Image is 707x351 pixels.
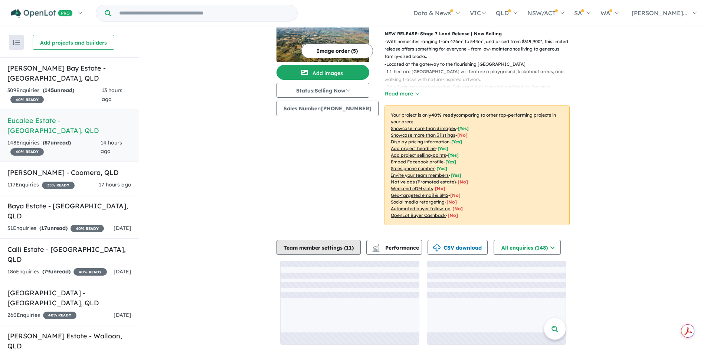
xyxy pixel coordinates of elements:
p: - 1.1-hectare [GEOGRAPHIC_DATA] will feature a playground, kickabout areas, and walking tracks wi... [384,68,576,83]
span: [DATE] [114,312,131,318]
div: 148 Enquir ies [7,139,101,156]
span: 145 [45,87,54,94]
span: [DATE] [114,225,131,231]
button: Add projects and builders [33,35,114,50]
span: 40 % READY [10,148,44,156]
button: All enquiries (148) [494,240,561,255]
u: Geo-targeted email & SMS [391,192,448,198]
span: 40 % READY [43,312,76,319]
span: [PERSON_NAME]... [632,9,687,17]
button: Team member settings (11) [276,240,361,255]
span: 40 % READY [73,268,107,276]
span: Performance [373,244,419,251]
u: Invite your team members [391,172,449,178]
h5: Baya Estate - [GEOGRAPHIC_DATA] , QLD [7,201,131,221]
h5: [GEOGRAPHIC_DATA] - [GEOGRAPHIC_DATA] , QLD [7,288,131,308]
span: 17 hours ago [99,181,131,188]
button: Performance [366,240,422,255]
p: - Located at the gateway to the flourishing [GEOGRAPHIC_DATA] [384,61,576,68]
div: 117 Enquir ies [7,181,75,189]
img: download icon [433,244,441,252]
h5: Calli Estate - [GEOGRAPHIC_DATA] , QLD [7,244,131,264]
strong: ( unread) [42,268,71,275]
button: Read more [384,90,419,98]
span: [ Yes ] [458,126,469,131]
img: bar-chart.svg [372,247,380,251]
u: Weekend eDM slots [391,186,433,191]
u: Automated buyer follow-up [391,206,451,211]
p: Your project is only comparing to other top-performing projects in your area: - - - - - - - - - -... [384,105,570,225]
span: [DATE] [114,268,131,275]
u: Native ads (Promoted estate) [391,179,456,185]
span: [ Yes ] [451,139,462,144]
strong: ( unread) [43,87,74,94]
div: 309 Enquir ies [7,86,102,104]
span: [ Yes ] [451,172,461,178]
img: Eucalee Estate - Gleneagle [276,6,369,62]
button: Add images [276,65,369,80]
span: 40 % READY [10,96,44,103]
u: Display pricing information [391,139,449,144]
span: [ Yes ] [438,146,448,151]
strong: ( unread) [43,139,71,146]
div: 260 Enquir ies [7,311,76,320]
b: 40 % ready [431,112,456,118]
h5: Eucalee Estate - [GEOGRAPHIC_DATA] , QLD [7,116,131,136]
span: 11 [346,244,352,251]
button: Image order (5) [301,43,373,58]
input: Try estate name, suburb, builder or developer [112,5,296,21]
p: - Only 7 minutes to Woolworths, Coles and Aldi, Hospital and Medical Services [384,83,576,91]
button: CSV download [428,240,488,255]
u: OpenLot Buyer Cashback [391,212,446,218]
span: [ Yes ] [436,166,447,171]
span: [No] [448,212,458,218]
h5: [PERSON_NAME] Bay Estate - [GEOGRAPHIC_DATA] , QLD [7,63,131,83]
u: Add project headline [391,146,436,151]
span: [ Yes ] [445,159,456,165]
button: Sales Number:[PHONE_NUMBER] [276,101,379,116]
span: [ Yes ] [448,152,459,158]
u: Social media retargeting [391,199,445,205]
span: [No] [450,192,461,198]
span: 40 % READY [71,225,104,232]
u: Add project selling-points [391,152,446,158]
span: [No] [446,199,457,205]
span: 13 hours ago [102,87,122,103]
h5: [PERSON_NAME] - Coomera , QLD [7,168,131,178]
div: 186 Enquir ies [7,267,107,276]
span: 14 hours ago [101,139,122,155]
strong: ( unread) [39,225,68,231]
u: Showcase more than 3 listings [391,132,455,138]
u: Embed Facebook profile [391,159,443,165]
u: Showcase more than 3 images [391,126,456,131]
img: line-chart.svg [373,244,379,248]
img: sort.svg [13,40,20,45]
span: 35 % READY [42,182,75,189]
p: NEW RELEASE: Stage 7 Land Release | Now Selling [384,30,570,38]
p: - With homesites ranging from 476m² to 544m², and priced from $319,900*, this limited release off... [384,38,576,61]
h5: [PERSON_NAME] Estate - Walloon , QLD [7,331,131,351]
span: [ No ] [457,132,468,138]
button: Status:Selling Now [276,83,369,98]
span: 87 [45,139,50,146]
span: [No] [452,206,463,211]
span: [No] [458,179,468,185]
img: Openlot PRO Logo White [11,9,73,18]
span: [No] [435,186,445,191]
div: 51 Enquir ies [7,224,104,233]
u: Sales phone number [391,166,435,171]
span: 17 [41,225,47,231]
span: 79 [44,268,50,275]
